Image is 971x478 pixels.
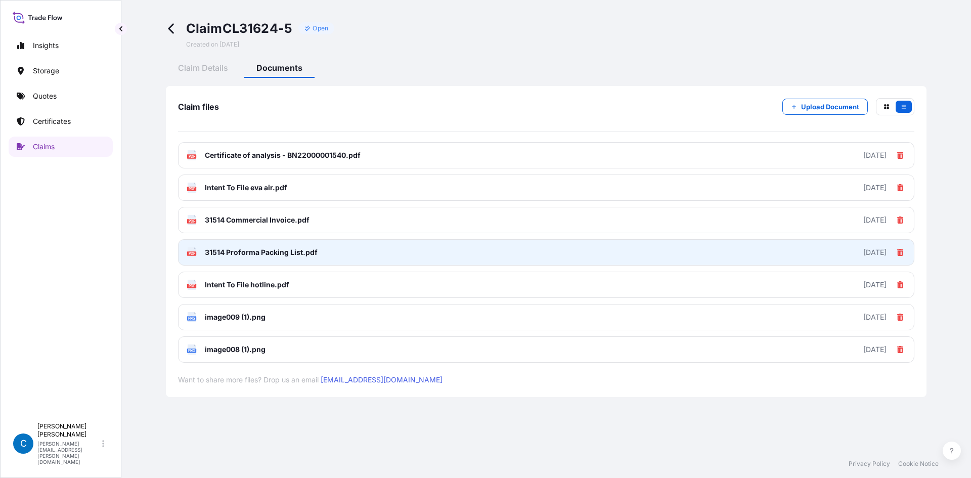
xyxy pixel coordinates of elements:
div: [DATE] [863,150,887,160]
span: 31514 Proforma Packing List.pdf [205,247,318,257]
text: PDF [189,284,195,288]
a: Cookie Notice [898,460,939,468]
span: [DATE] [219,40,239,49]
p: Storage [33,66,59,76]
p: Insights [33,40,59,51]
a: PDFIntent To File hotline.pdf[DATE] [178,272,914,298]
p: Quotes [33,91,57,101]
a: PDF31514 Proforma Packing List.pdf[DATE] [178,239,914,266]
text: PDF [189,252,195,255]
p: Upload Document [801,102,859,112]
div: [DATE] [863,247,887,257]
a: Storage [9,61,113,81]
a: Quotes [9,86,113,106]
span: Documents [256,63,302,73]
div: [DATE] [863,344,887,355]
p: [PERSON_NAME] [PERSON_NAME] [37,422,100,439]
text: PNG [188,317,195,320]
span: Intent To File eva air.pdf [205,183,287,193]
span: 31514 Commercial Invoice.pdf [205,215,310,225]
a: Insights [9,35,113,56]
a: PNGimage008 (1).png[DATE] [178,336,914,363]
div: [DATE] [863,215,887,225]
p: Claims [33,142,55,152]
div: [DATE] [863,280,887,290]
p: Certificates [33,116,71,126]
span: C [20,439,27,449]
text: PDF [189,187,195,191]
a: Claims [9,137,113,157]
a: PNGimage009 (1).png[DATE] [178,304,914,330]
span: Claim CL31624-5 [186,20,293,36]
span: Want to share more files? Drop us an email [178,363,914,385]
a: Certificates [9,111,113,132]
span: Created on [186,40,239,49]
a: PDF31514 Commercial Invoice.pdf[DATE] [178,207,914,233]
text: PNG [188,349,195,353]
span: Claim Details [178,63,228,73]
a: [EMAIL_ADDRESS][DOMAIN_NAME] [321,375,443,384]
p: [PERSON_NAME][EMAIL_ADDRESS][PERSON_NAME][DOMAIN_NAME] [37,441,100,465]
p: Open [313,24,328,32]
div: [DATE] [863,183,887,193]
text: PDF [189,220,195,223]
text: PDF [189,155,195,158]
a: Privacy Policy [849,460,890,468]
a: PDFIntent To File eva air.pdf[DATE] [178,175,914,201]
a: PDFCertificate of analysis - BN22000001540.pdf[DATE] [178,142,914,168]
span: Claim files [178,102,219,112]
span: image009 (1).png [205,312,266,322]
span: Certificate of analysis - BN22000001540.pdf [205,150,361,160]
span: image008 (1).png [205,344,266,355]
button: Upload Document [782,99,868,115]
span: Intent To File hotline.pdf [205,280,289,290]
div: [DATE] [863,312,887,322]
